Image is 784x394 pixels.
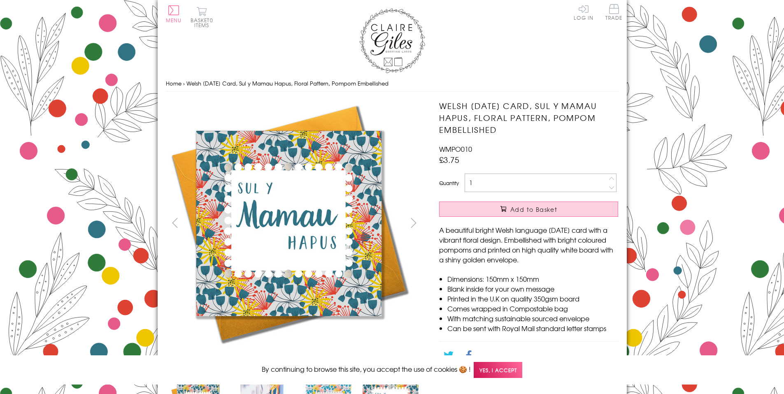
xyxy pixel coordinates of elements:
button: Basket0 items [191,7,213,28]
img: Welsh Mother's Day Card, Sul y Mamau Hapus, Floral Pattern, Pompom Embellished [165,100,412,347]
li: Printed in the U.K on quality 350gsm board [447,294,618,304]
span: Add to Basket [510,205,557,213]
a: Home [166,79,181,87]
span: WMPO010 [439,144,472,154]
li: With matching sustainable sourced envelope [447,313,618,323]
img: Welsh Mother's Day Card, Sul y Mamau Hapus, Floral Pattern, Pompom Embellished [423,100,670,347]
span: 0 items [194,16,213,29]
button: Add to Basket [439,202,618,217]
label: Quantity [439,179,459,187]
span: £3.75 [439,154,459,165]
button: prev [166,213,184,232]
a: Log In [574,4,593,20]
span: Welsh [DATE] Card, Sul y Mamau Hapus, Floral Pattern, Pompom Embellished [186,79,389,87]
li: Can be sent with Royal Mail standard letter stamps [447,323,618,333]
li: Comes wrapped in Compostable bag [447,304,618,313]
span: Trade [605,4,623,20]
span: Yes, I accept [474,362,522,378]
span: Menu [166,16,182,24]
span: › [183,79,185,87]
p: A beautiful bright Welsh language [DATE] card with a vibrant floral design. Embellished with brig... [439,225,618,264]
img: Claire Giles Greetings Cards [359,8,425,73]
li: Dimensions: 150mm x 150mm [447,274,618,284]
li: Blank inside for your own message [447,284,618,294]
button: next [404,213,423,232]
h1: Welsh [DATE] Card, Sul y Mamau Hapus, Floral Pattern, Pompom Embellished [439,100,618,135]
nav: breadcrumbs [166,75,619,92]
button: Menu [166,5,182,23]
a: Trade [605,4,623,22]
